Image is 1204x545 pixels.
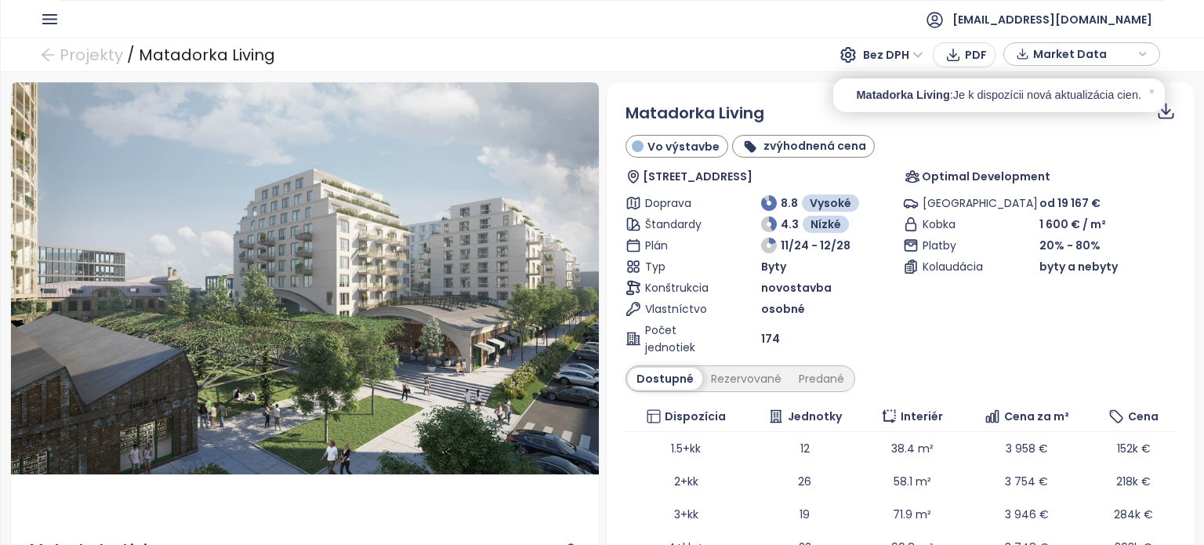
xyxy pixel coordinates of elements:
[1039,216,1106,233] span: 1 600 € / m²
[862,432,962,465] td: 38.4 m²
[1012,42,1151,66] div: button
[645,258,713,275] span: Typ
[781,216,799,233] span: 4.3
[790,368,853,390] div: Predané
[702,368,790,390] div: Rezervované
[645,279,713,296] span: Konštrukcia
[857,86,950,104] span: Matadorka Living
[950,86,1141,104] p: : Je k dispozícii nová aktualizácia cien.
[923,237,991,254] span: Platby
[761,258,786,275] span: Byty
[626,432,748,465] td: 1.5+kk
[1005,507,1049,522] span: 3 946 €
[1005,474,1048,489] span: 3 754 €
[862,465,962,498] td: 58.1 m²
[763,138,866,154] b: zvýhodnená cena
[922,168,1050,185] span: Optimal Development
[1117,441,1151,456] span: 152k €
[1039,195,1101,211] span: od 19 167 €
[810,194,851,212] span: Vysoké
[1114,507,1153,522] span: 284k €
[139,41,275,69] div: Matadorka Living
[40,47,56,63] span: arrow-left
[645,237,713,254] span: Plán
[952,1,1152,38] span: [EMAIL_ADDRESS][DOMAIN_NAME]
[965,46,987,64] span: PDF
[862,498,962,531] td: 71.9 m²
[665,408,726,425] span: Dispozícia
[747,465,862,498] td: 26
[1039,238,1101,253] span: 20% - 80%
[761,330,780,347] span: 174
[811,216,841,233] span: Nízké
[747,498,862,531] td: 19
[781,194,798,212] span: 8.8
[643,168,752,185] span: [STREET_ADDRESS]
[761,279,832,296] span: novostavba
[747,432,862,465] td: 12
[781,237,850,254] span: 11/24 - 12/28
[645,300,713,318] span: Vlastníctvo
[923,216,991,233] span: Kobka
[1033,42,1134,66] span: Market Data
[275,292,335,309] div: Náhľad
[923,258,991,275] span: Kolaudácia
[40,41,123,69] a: arrow-left Projekty
[923,194,991,212] span: [GEOGRAPHIC_DATA]
[626,465,748,498] td: 2+kk
[761,300,805,318] span: osobné
[1128,408,1159,425] span: Cena
[645,216,713,233] span: Štandardy
[1006,441,1048,456] span: 3 958 €
[1004,408,1069,425] span: Cena za m²
[626,102,764,124] span: Matadorka Living
[1116,474,1151,489] span: 218k €
[278,295,289,306] span: eye
[626,498,748,531] td: 3+kk
[933,42,995,67] button: PDF
[647,138,720,155] span: Vo výstavbe
[901,408,943,425] span: Interiér
[857,86,1141,104] a: Matadorka Living:Je k dispozícii nová aktualizácia cien.
[645,322,713,356] span: Počet jednotiek
[628,368,702,390] div: Dostupné
[863,43,923,67] span: Bez DPH
[1039,258,1118,275] span: byty a nebyty
[127,41,135,69] div: /
[788,408,842,425] span: Jednotky
[645,194,713,212] span: Doprava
